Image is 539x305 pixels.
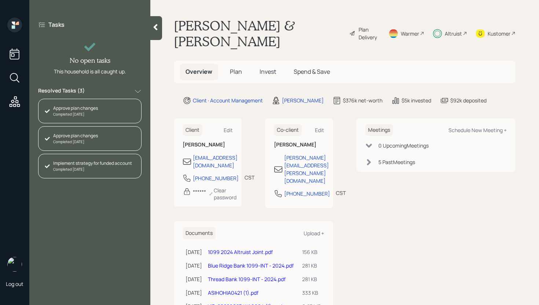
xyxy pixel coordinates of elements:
[186,289,202,297] div: [DATE]
[274,124,302,136] h6: Co-client
[193,97,263,104] div: Client · Account Management
[53,112,98,117] div: Completed [DATE]
[208,276,286,283] a: Thread Bank 1099-INT - 2024.pdf
[260,68,276,76] span: Invest
[302,275,321,283] div: 281 KB
[209,187,238,201] div: Clear password
[7,257,22,272] img: retirable_logo.png
[224,127,233,134] div: Edit
[208,289,258,296] a: ASIHOHIA0421 (1).pdf
[208,262,294,269] a: Blue Ridge Bank 1099-INT - 2024.pdf
[54,68,126,75] div: This household is all caught up.
[53,105,98,112] div: Approve plan changes
[282,97,324,104] div: [PERSON_NAME]
[186,248,202,256] div: [DATE]
[445,30,462,37] div: Altruist
[315,127,324,134] div: Edit
[302,289,321,297] div: 333 KB
[174,18,344,49] h1: [PERSON_NAME] & [PERSON_NAME]
[304,230,324,237] div: Upload +
[38,87,85,96] label: Resolved Tasks ( 3 )
[183,124,202,136] h6: Client
[53,132,98,139] div: Approve plan changes
[488,30,510,37] div: Kustomer
[53,139,98,145] div: Completed [DATE]
[302,262,321,269] div: 281 KB
[284,190,330,197] div: [PHONE_NUMBER]
[186,68,212,76] span: Overview
[378,142,429,149] div: 0 Upcoming Meeting s
[53,160,132,167] div: Implement strategy for funded account
[193,154,238,169] div: [EMAIL_ADDRESS][DOMAIN_NAME]
[274,142,324,148] h6: [PERSON_NAME]
[401,97,431,104] div: $5k invested
[183,142,233,148] h6: [PERSON_NAME]
[359,26,379,41] div: Plan Delivery
[284,154,329,185] div: [PERSON_NAME][EMAIL_ADDRESS][PERSON_NAME][DOMAIN_NAME]
[450,97,487,104] div: $92k deposited
[183,227,216,239] h6: Documents
[302,248,321,256] div: 156 KB
[53,167,132,172] div: Completed [DATE]
[193,174,239,182] div: [PHONE_NUMBER]
[336,189,346,197] div: CST
[365,124,393,136] h6: Meetings
[208,248,273,255] a: 1099 2024 Altruist Joint.pdf
[48,21,65,29] label: Tasks
[448,127,507,134] div: Schedule New Meeting +
[343,97,382,104] div: $376k net-worth
[294,68,330,76] span: Spend & Save
[230,68,242,76] span: Plan
[401,30,419,37] div: Warmer
[378,158,415,166] div: 5 Past Meeting s
[186,262,202,269] div: [DATE]
[245,174,254,181] div: CST
[186,275,202,283] div: [DATE]
[6,280,23,287] div: Log out
[70,57,110,65] h4: No open tasks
